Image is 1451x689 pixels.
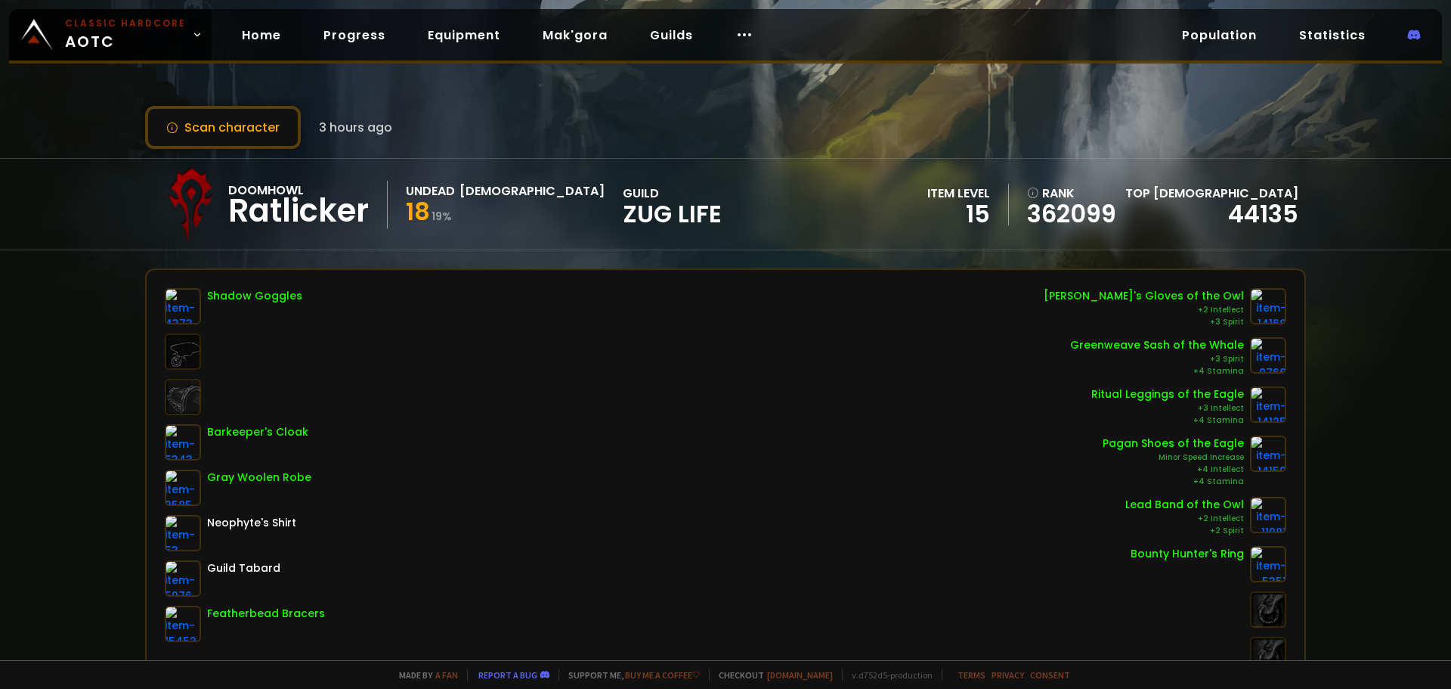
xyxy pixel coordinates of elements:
span: [DEMOGRAPHIC_DATA] [1153,185,1298,202]
div: Bounty Hunter's Ring [1131,546,1244,562]
img: item-14125 [1250,386,1286,423]
a: Terms [958,669,985,681]
img: item-15452 [165,606,201,642]
a: Progress [311,20,398,51]
div: +2 Intellect [1044,304,1244,316]
a: 44135 [1228,197,1298,231]
div: Barkeeper's Cloak [207,424,308,440]
img: item-14159 [1250,436,1286,472]
a: Report a bug [478,669,537,681]
span: AOTC [65,17,186,53]
a: Guilds [638,20,705,51]
div: Pagan Shoes of the Eagle [1103,436,1244,452]
div: +3 Intellect [1091,402,1244,414]
img: item-5343 [165,424,201,461]
div: Guild Tabard [207,560,280,576]
span: v. d752d5 - production [842,669,933,681]
img: item-5976 [165,560,201,597]
div: Undead [406,182,455,200]
a: Privacy [992,669,1024,681]
div: +4 Stamina [1091,414,1244,427]
span: 3 hours ago [319,118,392,137]
div: item level [927,184,990,203]
div: Ratlicker [228,200,369,222]
div: +4 Stamina [1103,476,1244,488]
img: item-53 [165,515,201,551]
img: item-11981 [1250,497,1286,533]
div: +3 Spirit [1070,353,1244,365]
div: Neophyte's Shirt [207,515,296,531]
span: Support me, [558,669,700,681]
div: Featherbead Bracers [207,606,325,622]
div: +4 Stamina [1070,365,1244,377]
a: Statistics [1287,20,1378,51]
a: Home [230,20,293,51]
div: Ritual Leggings of the Eagle [1091,386,1244,402]
div: Lead Band of the Owl [1125,497,1244,513]
a: Buy me a coffee [625,669,700,681]
span: Made by [390,669,458,681]
div: Top [1125,184,1298,203]
a: 362099 [1027,203,1116,225]
a: a fan [435,669,458,681]
div: Greenweave Sash of the Whale [1070,337,1244,353]
img: item-14168 [1250,288,1286,324]
a: Classic HardcoreAOTC [9,9,212,61]
small: 19 % [432,209,452,224]
a: Consent [1030,669,1070,681]
div: [DEMOGRAPHIC_DATA] [459,182,605,200]
div: Shadow Goggles [207,288,302,304]
div: [PERSON_NAME]'s Gloves of the Owl [1044,288,1244,304]
div: guild [623,184,722,225]
img: item-5351 [1250,546,1286,582]
img: item-2585 [165,470,201,506]
button: Scan character [145,106,301,149]
span: Zug Life [623,203,722,225]
div: +4 Intellect [1103,464,1244,476]
a: [DOMAIN_NAME] [767,669,833,681]
div: Doomhowl [228,181,369,200]
div: 15 [927,203,990,225]
img: item-9766 [1250,337,1286,374]
a: Mak'gora [531,20,620,51]
div: +2 Spirit [1125,525,1244,537]
a: Population [1170,20,1269,51]
span: 18 [406,194,430,228]
small: Classic Hardcore [65,17,186,30]
div: rank [1027,184,1116,203]
img: item-4373 [165,288,201,324]
a: Equipment [416,20,512,51]
div: Minor Speed Increase [1103,452,1244,464]
div: Gray Woolen Robe [207,470,311,486]
span: Checkout [709,669,833,681]
div: +2 Intellect [1125,513,1244,525]
div: +3 Spirit [1044,316,1244,328]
